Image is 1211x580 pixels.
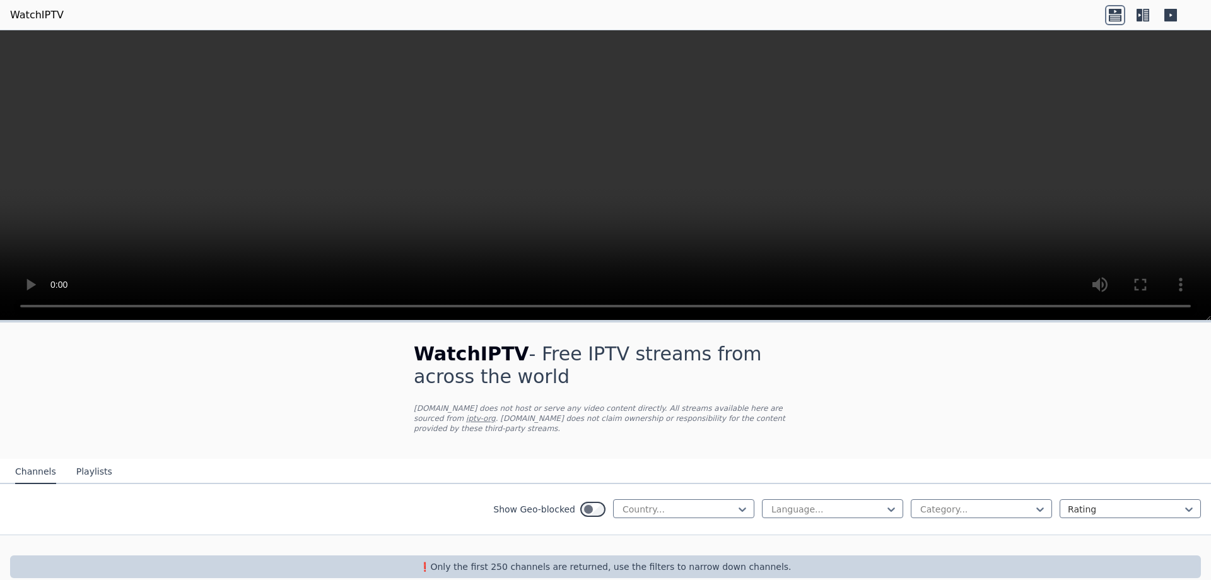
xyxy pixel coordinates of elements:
label: Show Geo-blocked [493,503,575,516]
button: Channels [15,460,56,484]
p: [DOMAIN_NAME] does not host or serve any video content directly. All streams available here are s... [414,403,797,434]
a: iptv-org [466,414,496,423]
a: WatchIPTV [10,8,64,23]
button: Playlists [76,460,112,484]
h1: - Free IPTV streams from across the world [414,343,797,388]
span: WatchIPTV [414,343,529,365]
p: ❗️Only the first 250 channels are returned, use the filters to narrow down channels. [15,560,1196,573]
